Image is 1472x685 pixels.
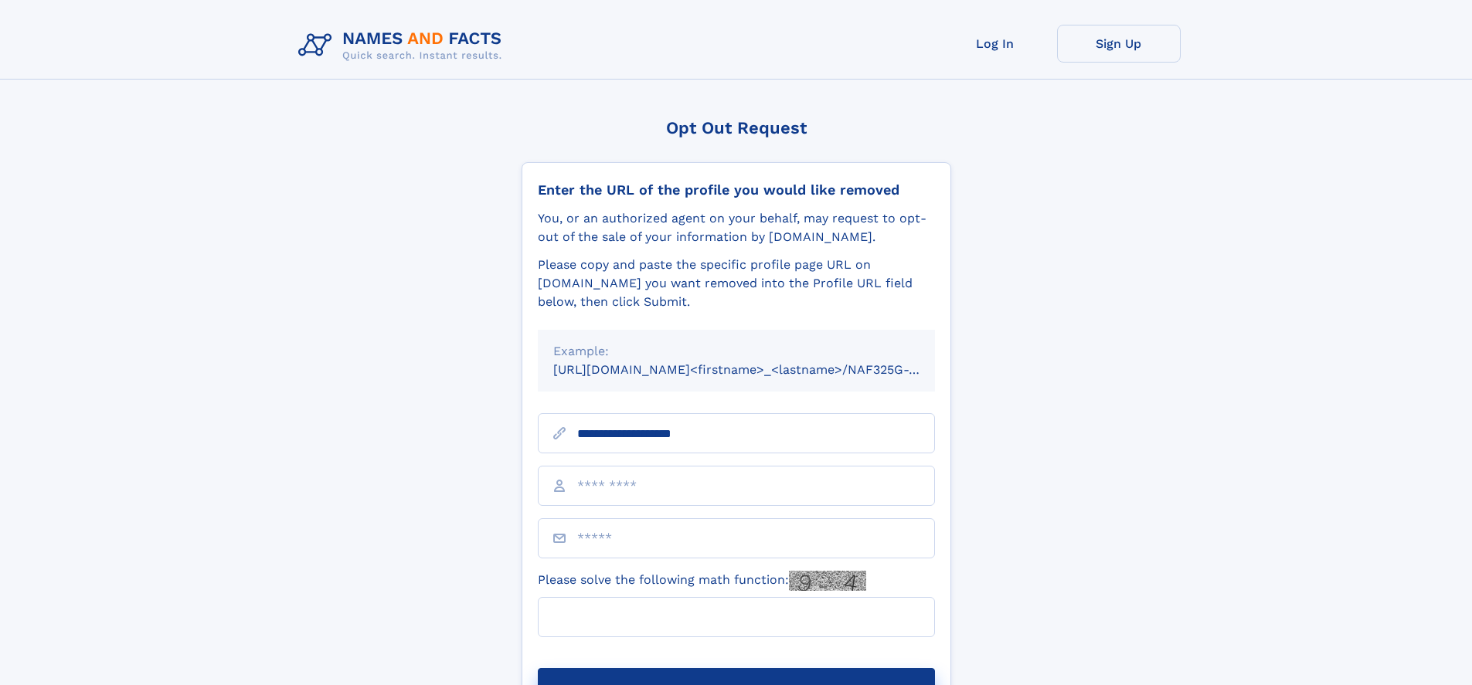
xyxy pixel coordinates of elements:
img: Logo Names and Facts [292,25,515,66]
a: Sign Up [1057,25,1181,63]
div: Example: [553,342,920,361]
div: Enter the URL of the profile you would like removed [538,181,935,198]
div: You, or an authorized agent on your behalf, may request to opt-out of the sale of your informatio... [538,209,935,246]
small: [URL][DOMAIN_NAME]<firstname>_<lastname>/NAF325G-xxxxxxxx [553,362,964,377]
div: Please copy and paste the specific profile page URL on [DOMAIN_NAME] you want removed into the Pr... [538,256,935,311]
a: Log In [933,25,1057,63]
label: Please solve the following math function: [538,571,866,591]
div: Opt Out Request [522,118,951,137]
